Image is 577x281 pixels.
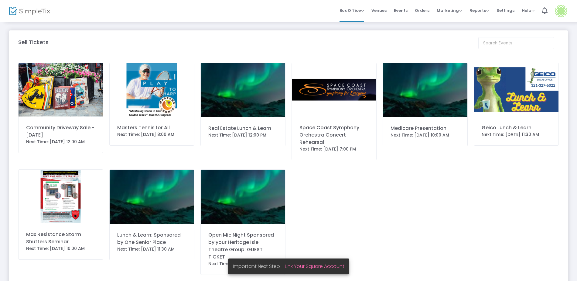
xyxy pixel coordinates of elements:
div: Open Mic Night Sponsored by your Heritage Isle Theatre Group: GUEST TICKET [208,231,278,261]
span: Help [522,8,534,13]
img: img_lights.jpg [110,170,194,224]
div: Next Time: [DATE] 8:00 AM [117,131,186,138]
div: Next Time: [DATE] 7:00 PM [299,146,369,152]
div: Lunch & Learn: Sponsored by One Senior Place [117,231,186,246]
span: Events [394,3,408,18]
div: Next Time: [DATE] 12:00 PM [208,132,278,138]
img: 638945978976762504yardsale.png [19,63,103,116]
div: Next Time: [DATE] 12:00 AM [26,139,95,145]
div: Next Time: [DATE] 5:30 PM [208,261,278,267]
div: Real Estate Lunch & Learn [208,125,278,132]
input: Search Events [478,37,554,49]
img: img_lights.jpg [383,63,467,117]
div: Next Time: [DATE] 11:30 AM [482,131,551,138]
div: Masters Tennis for All [117,124,186,131]
span: Box Office [340,8,364,13]
div: Max Resistance Storm Shutters Seminar [26,231,95,245]
a: Link Your Square Account [285,263,344,270]
span: Venues [371,3,387,18]
img: SCSO.png [292,63,376,116]
div: Next Time: [DATE] 11:30 AM [117,246,186,252]
img: Geico.png [474,63,558,116]
div: Medicare Presentation [391,125,460,132]
img: img_lights.jpg [201,170,285,224]
div: Geico Lunch & Learn [482,124,551,131]
div: Community Driveway Sale - [DATE] [26,124,95,139]
span: Settings [497,3,514,18]
div: Next Time: [DATE] 10:00 AM [391,132,460,138]
span: Marketing [437,8,462,13]
span: Reports [469,8,489,13]
img: Maxresistancestormshutters.png [19,170,103,223]
span: Orders [415,3,429,18]
img: img_lights.jpg [201,63,285,117]
div: Next Time: [DATE] 10:00 AM [26,245,95,252]
img: 638937394918844095image.png [110,63,194,116]
span: Important Next Step [233,263,285,270]
m-panel-title: Sell Tickets [18,38,49,46]
div: Space Coast Symphony Orchestra Concert Rehearsal [299,124,369,146]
